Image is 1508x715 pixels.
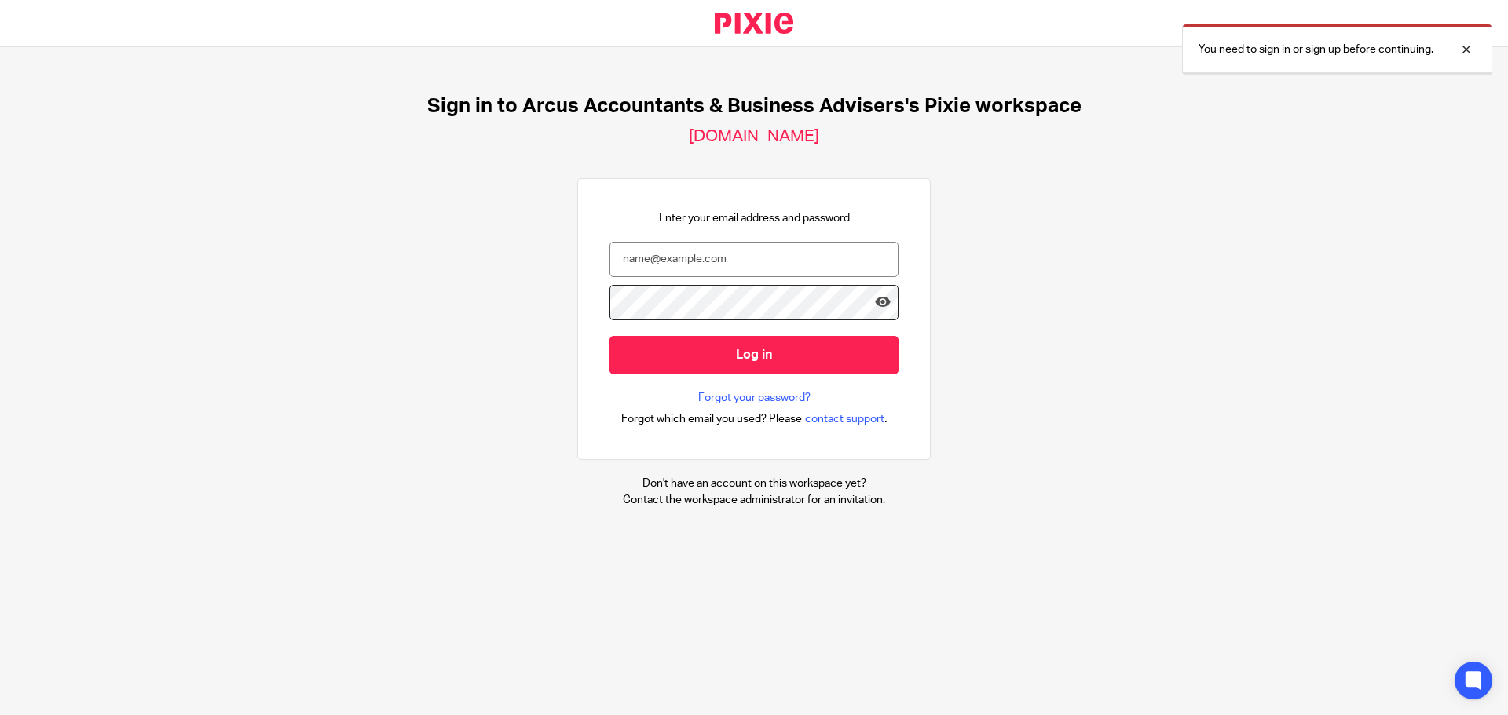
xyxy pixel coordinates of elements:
h1: Sign in to Arcus Accountants & Business Advisers's Pixie workspace [427,94,1082,119]
span: Forgot which email you used? Please [621,411,802,427]
input: name@example.com [609,242,899,277]
span: contact support [805,411,884,427]
p: Enter your email address and password [659,210,850,226]
a: Forgot your password? [698,390,811,406]
h2: [DOMAIN_NAME] [689,126,819,147]
input: Log in [609,336,899,374]
p: Contact the workspace administrator for an invitation. [623,492,885,508]
p: Don't have an account on this workspace yet? [623,476,885,491]
p: You need to sign in or sign up before continuing. [1199,42,1433,57]
div: . [621,410,888,428]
